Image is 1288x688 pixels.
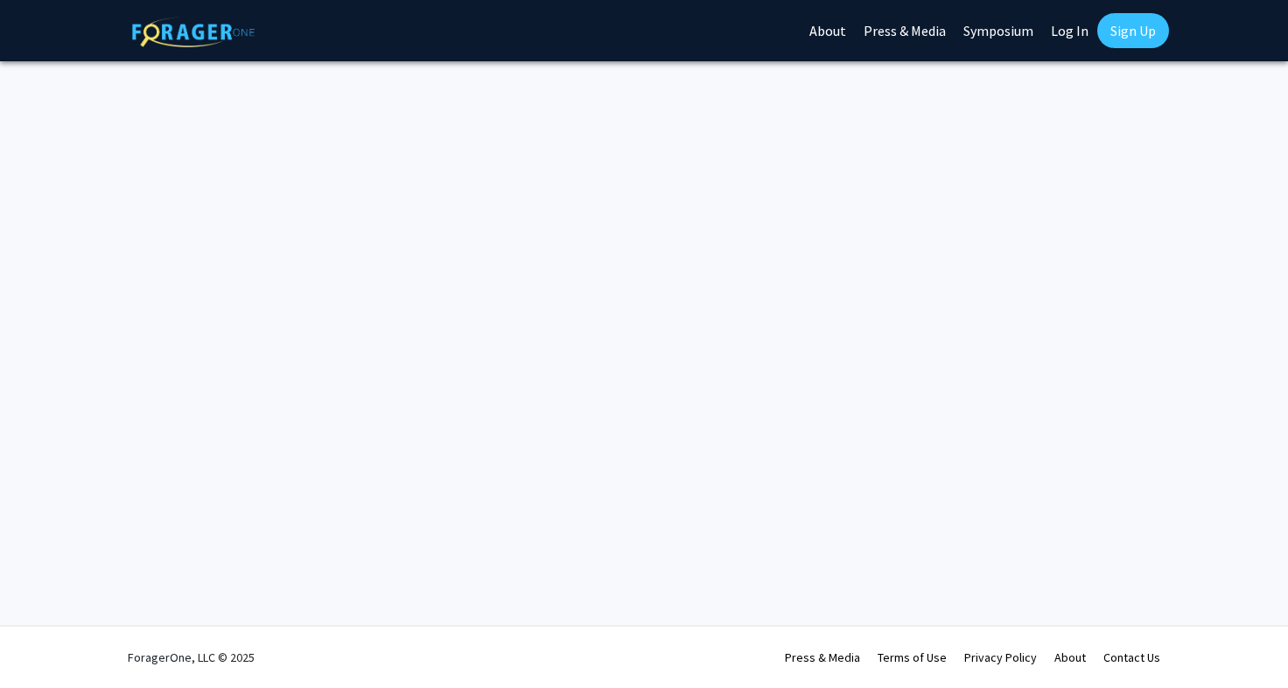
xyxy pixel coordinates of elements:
a: Contact Us [1103,649,1160,665]
a: About [1054,649,1086,665]
a: Terms of Use [878,649,947,665]
a: Sign Up [1097,13,1169,48]
img: ForagerOne Logo [132,17,255,47]
div: ForagerOne, LLC © 2025 [128,627,255,688]
a: Privacy Policy [964,649,1037,665]
a: Press & Media [785,649,860,665]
